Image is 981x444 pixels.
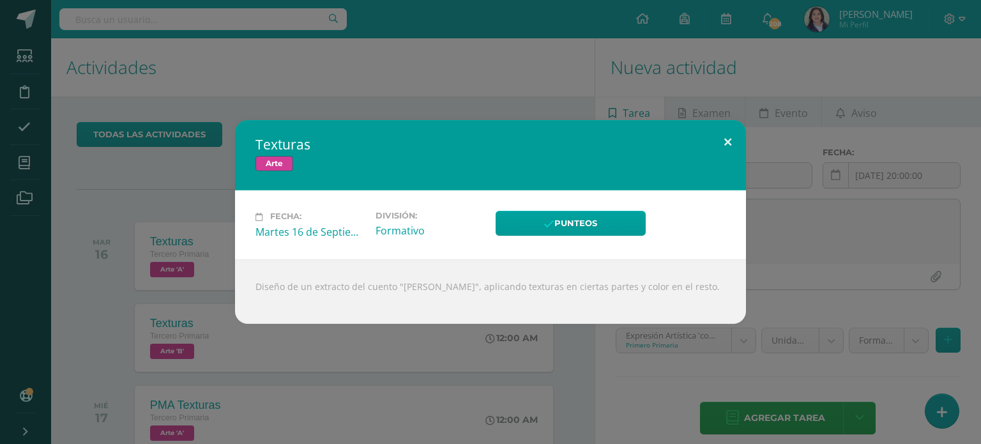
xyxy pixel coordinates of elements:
[496,211,646,236] a: Punteos
[255,156,293,171] a: Arte
[255,135,726,153] h2: Texturas
[255,225,365,239] div: Martes 16 de Septiembre
[270,212,301,222] span: Fecha:
[376,211,485,220] label: División:
[376,224,485,238] div: Formativo
[235,259,746,324] div: Diseño de un extracto del cuento "[PERSON_NAME]", aplicando texturas en ciertas partes y color en...
[710,120,746,164] button: Close (Esc)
